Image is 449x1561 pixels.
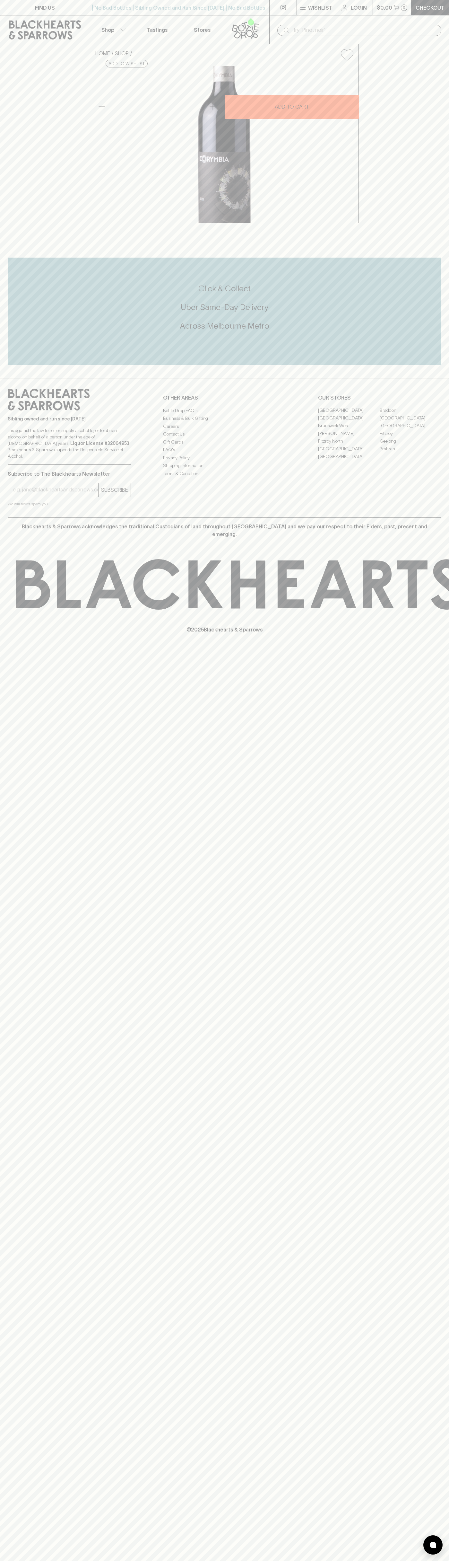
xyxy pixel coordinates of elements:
p: Login [351,4,367,12]
p: Tastings [147,26,168,34]
p: SUBSCRIBE [101,486,128,494]
p: FIND US [35,4,55,12]
button: ADD TO CART [225,95,359,119]
p: Sibling owned and run since [DATE] [8,416,131,422]
img: bubble-icon [430,1542,436,1548]
a: Prahran [380,445,441,453]
a: Stores [180,15,225,44]
a: SHOP [115,50,129,56]
a: Geelong [380,437,441,445]
a: Braddon [380,407,441,414]
a: [PERSON_NAME] [318,430,380,437]
a: FAQ's [163,446,286,454]
a: Fitzroy North [318,437,380,445]
a: [GEOGRAPHIC_DATA] [380,414,441,422]
a: Business & Bulk Gifting [163,415,286,422]
a: Terms & Conditions [163,470,286,477]
div: Call to action block [8,258,441,365]
a: [GEOGRAPHIC_DATA] [318,453,380,461]
p: Stores [194,26,211,34]
h5: Uber Same-Day Delivery [8,302,441,313]
p: $0.00 [377,4,392,12]
p: Wishlist [308,4,332,12]
a: [GEOGRAPHIC_DATA] [318,414,380,422]
p: Checkout [416,4,445,12]
a: [GEOGRAPHIC_DATA] [318,407,380,414]
button: Add to wishlist [106,60,148,67]
button: Add to wishlist [338,47,356,63]
a: Contact Us [163,430,286,438]
a: Brunswick West [318,422,380,430]
a: HOME [95,50,110,56]
p: Shop [101,26,114,34]
a: [GEOGRAPHIC_DATA] [380,422,441,430]
p: Blackhearts & Sparrows acknowledges the traditional Custodians of land throughout [GEOGRAPHIC_DAT... [13,523,436,538]
a: Tastings [135,15,180,44]
a: Bottle Drop FAQ's [163,407,286,414]
p: 0 [403,6,405,9]
h5: Click & Collect [8,283,441,294]
p: ADD TO CART [275,103,309,110]
a: Gift Cards [163,438,286,446]
a: Careers [163,422,286,430]
p: We will never spam you [8,501,131,507]
p: OTHER AREAS [163,394,286,401]
a: Shipping Information [163,462,286,470]
button: SUBSCRIBE [99,483,131,497]
a: Privacy Policy [163,454,286,462]
p: OUR STORES [318,394,441,401]
p: Subscribe to The Blackhearts Newsletter [8,470,131,478]
input: Try "Pinot noir" [293,25,436,35]
a: Fitzroy [380,430,441,437]
strong: Liquor License #32064953 [70,441,129,446]
p: It is against the law to sell or supply alcohol to, or to obtain alcohol on behalf of a person un... [8,427,131,459]
input: e.g. jane@blackheartsandsparrows.com.au [13,485,98,495]
h5: Across Melbourne Metro [8,321,441,331]
a: [GEOGRAPHIC_DATA] [318,445,380,453]
img: 39052.png [90,66,358,223]
button: Shop [90,15,135,44]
